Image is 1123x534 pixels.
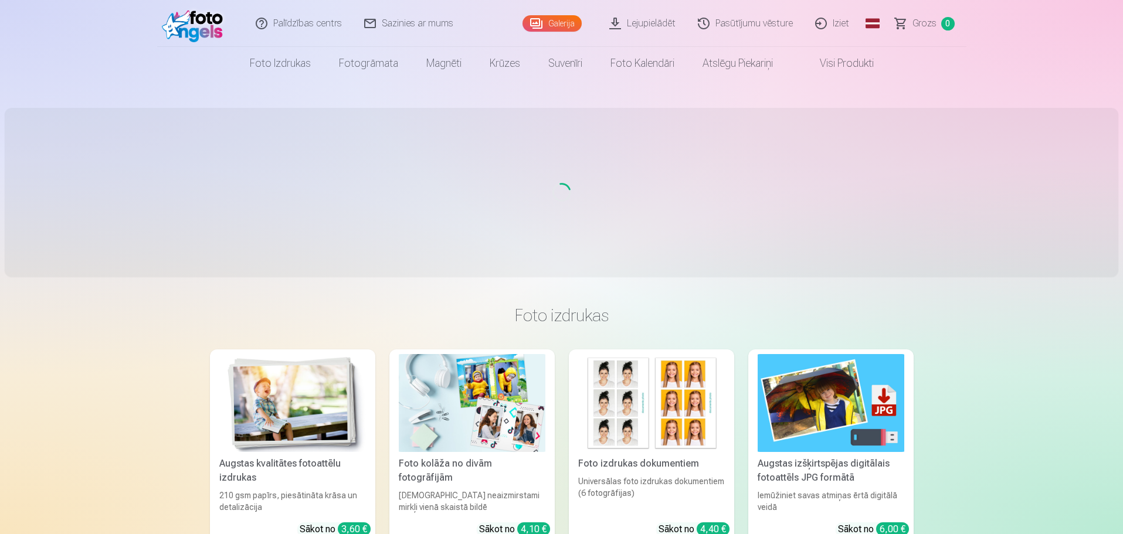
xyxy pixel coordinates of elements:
[534,47,596,80] a: Suvenīri
[596,47,688,80] a: Foto kalendāri
[688,47,787,80] a: Atslēgu piekariņi
[325,47,412,80] a: Fotogrāmata
[215,457,371,485] div: Augstas kvalitātes fotoattēlu izdrukas
[758,354,904,452] img: Augstas izšķirtspējas digitālais fotoattēls JPG formātā
[574,475,730,513] div: Universālas foto izdrukas dokumentiem (6 fotogrāfijas)
[574,457,730,471] div: Foto izdrukas dokumentiem
[753,489,909,513] div: Iemūžiniet savas atmiņas ērtā digitālā veidā
[476,47,534,80] a: Krūzes
[412,47,476,80] a: Magnēti
[219,305,904,326] h3: Foto izdrukas
[787,47,888,80] a: Visi produkti
[578,354,725,452] img: Foto izdrukas dokumentiem
[753,457,909,485] div: Augstas izšķirtspējas digitālais fotoattēls JPG formātā
[394,457,550,485] div: Foto kolāža no divām fotogrāfijām
[399,354,545,452] img: Foto kolāža no divām fotogrāfijām
[215,489,371,513] div: 210 gsm papīrs, piesātināta krāsa un detalizācija
[912,16,937,30] span: Grozs
[941,17,955,30] span: 0
[523,15,582,32] a: Galerija
[219,354,366,452] img: Augstas kvalitātes fotoattēlu izdrukas
[162,5,229,42] img: /fa1
[394,489,550,513] div: [DEMOGRAPHIC_DATA] neaizmirstami mirkļi vienā skaistā bildē
[236,47,325,80] a: Foto izdrukas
